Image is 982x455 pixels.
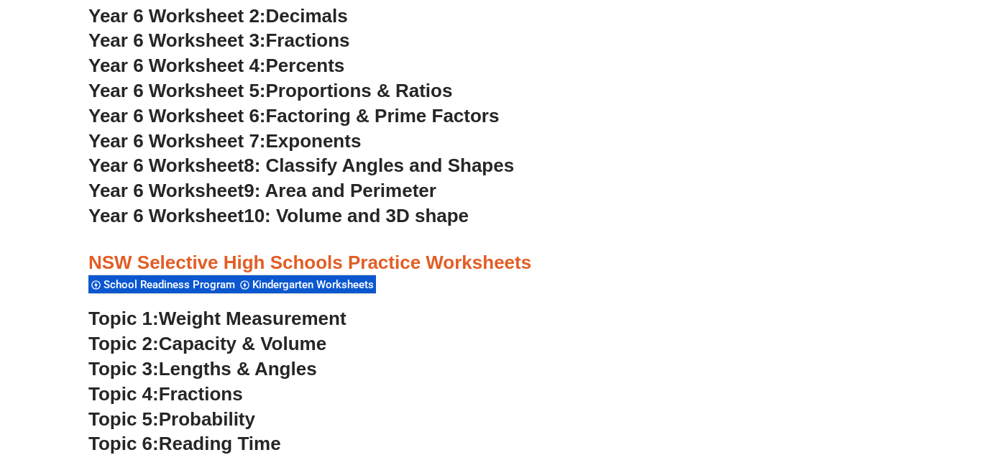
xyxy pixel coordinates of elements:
[88,130,266,152] span: Year 6 Worksheet 7:
[88,333,326,354] a: Topic 2:Capacity & Volume
[159,308,347,329] span: Weight Measurement
[88,80,452,101] a: Year 6 Worksheet 5:Proportions & Ratios
[88,408,159,430] span: Topic 5:
[244,180,436,201] span: 9: Area and Perimeter
[88,105,266,127] span: Year 6 Worksheet 6:
[159,333,326,354] span: Capacity & Volume
[88,408,255,430] a: Topic 5:Probability
[266,55,345,76] span: Percents
[88,180,436,201] a: Year 6 Worksheet9: Area and Perimeter
[88,333,159,354] span: Topic 2:
[88,180,244,201] span: Year 6 Worksheet
[88,383,159,405] span: Topic 4:
[266,5,348,27] span: Decimals
[743,293,982,455] iframe: Chat Widget
[88,80,266,101] span: Year 6 Worksheet 5:
[159,358,317,380] span: Lengths & Angles
[88,205,244,226] span: Year 6 Worksheet
[88,383,243,405] a: Topic 4:Fractions
[88,55,344,76] a: Year 6 Worksheet 4:Percents
[237,275,376,294] div: Kindergarten Worksheets
[159,408,255,430] span: Probability
[244,205,469,226] span: 10: Volume and 3D shape
[88,433,159,454] span: Topic 6:
[88,251,894,275] h3: NSW Selective High Schools Practice Worksheets
[244,155,514,176] span: 8: Classify Angles and Shapes
[88,29,266,51] span: Year 6 Worksheet 3:
[88,5,348,27] a: Year 6 Worksheet 2:Decimals
[266,130,362,152] span: Exponents
[88,433,281,454] a: Topic 6:Reading Time
[88,358,159,380] span: Topic 3:
[266,105,500,127] span: Factoring & Prime Factors
[88,155,514,176] a: Year 6 Worksheet8: Classify Angles and Shapes
[88,55,266,76] span: Year 6 Worksheet 4:
[88,29,349,51] a: Year 6 Worksheet 3:Fractions
[266,29,350,51] span: Fractions
[159,383,243,405] span: Fractions
[88,205,469,226] a: Year 6 Worksheet10: Volume and 3D shape
[88,275,237,294] div: School Readiness Program
[159,433,281,454] span: Reading Time
[88,130,361,152] a: Year 6 Worksheet 7:Exponents
[266,80,453,101] span: Proportions & Ratios
[88,105,499,127] a: Year 6 Worksheet 6:Factoring & Prime Factors
[104,278,239,291] span: School Readiness Program
[88,358,317,380] a: Topic 3:Lengths & Angles
[88,5,266,27] span: Year 6 Worksheet 2:
[88,308,347,329] a: Topic 1:Weight Measurement
[252,278,378,291] span: Kindergarten Worksheets
[88,155,244,176] span: Year 6 Worksheet
[88,308,159,329] span: Topic 1:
